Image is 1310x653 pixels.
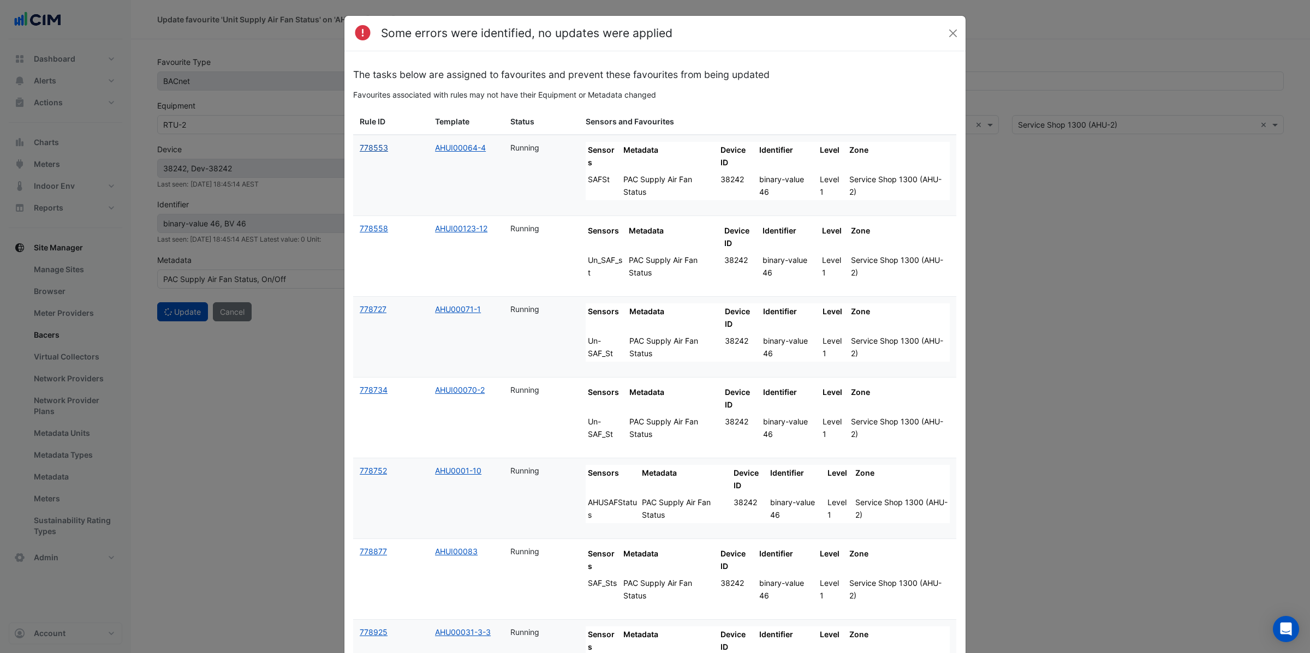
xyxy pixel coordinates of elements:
td: PAC Supply Air Fan Status [627,414,723,443]
th: Sensors [586,223,626,252]
span: Sensors and Favourites [586,116,674,128]
th: Device ID [723,384,760,414]
td: binary-value 46 [757,575,818,604]
th: Device ID [723,303,760,333]
th: Metadata [621,546,718,575]
th: Identifier [761,303,820,333]
td: SAF_Sts [586,575,621,604]
td: PAC Supply Air Fan Status [627,252,722,281]
a: 778558 [360,224,388,233]
span: Running [510,627,539,637]
span: Template [435,116,469,128]
th: Metadata [621,142,718,171]
td: Service Shop 1300 (AHU-2) [849,252,950,281]
th: Sensors [586,384,627,414]
th: Identifier [757,546,818,575]
td: Level 1 [820,414,849,443]
th: Level [820,223,849,252]
th: Identifier [768,465,825,494]
th: Zone [849,303,950,333]
th: Identifier [757,142,818,171]
a: AHU00031-3-3 [435,627,491,637]
td: PAC Supply Air Fan Status [627,333,723,362]
th: Zone [853,465,950,494]
td: Service Shop 1300 (AHU-2) [849,414,950,443]
div: Open Intercom Messenger [1273,616,1299,642]
td: Level 1 [820,252,849,281]
span: Running [510,143,539,152]
th: Device ID [722,223,760,252]
td: Un_SAF_st [586,252,626,281]
td: Un-SAF_St [586,414,627,443]
td: Level 1 [818,171,847,201]
span: Running [510,224,539,233]
a: 778553 [360,143,388,152]
th: Level [818,546,847,575]
th: Level [820,303,849,333]
th: Zone [847,546,950,575]
th: Zone [847,142,950,171]
th: Metadata [627,223,722,252]
td: Service Shop 1300 (AHU-2) [847,575,950,604]
td: PAC Supply Air Fan Status [640,494,731,524]
td: Level 1 [820,333,849,362]
a: 778734 [360,385,388,394]
a: AHUI00064-4 [435,143,486,152]
button: Close [945,25,961,41]
td: Service Shop 1300 (AHU-2) [849,333,950,362]
th: Metadata [627,303,723,333]
span: Running [510,547,539,556]
td: 38242 [718,575,757,604]
span: Running [510,466,539,475]
td: Level 1 [818,575,847,604]
th: Zone [849,223,950,252]
a: 778877 [360,547,387,556]
a: AHUI00123-12 [435,224,487,233]
th: Sensors [586,142,621,171]
th: Device ID [731,465,768,494]
th: Level [825,465,853,494]
td: 38242 [723,414,760,443]
span: Running [510,385,539,394]
a: AHU0001-10 [435,466,481,475]
a: AHUI00070-2 [435,385,485,394]
a: 778727 [360,304,386,314]
td: Level 1 [825,494,853,524]
a: AHUI00083 [435,547,478,556]
td: binary-value 46 [757,171,818,201]
a: 778925 [360,627,388,637]
th: Zone [849,384,950,414]
th: Device ID [718,546,757,575]
a: AHU00071-1 [435,304,481,314]
a: 778752 [360,466,387,475]
span: Status [510,116,534,128]
td: PAC Supply Air Fan Status [621,171,718,201]
span: Running [510,304,539,314]
td: Service Shop 1300 (AHU-2) [853,494,950,524]
td: AHUSAFStatus [586,494,639,524]
th: Metadata [640,465,731,494]
td: SAFSt [586,171,621,201]
td: binary-value 46 [768,494,825,524]
td: 38242 [722,252,760,281]
th: Sensors [586,465,639,494]
td: 38242 [731,494,768,524]
td: PAC Supply Air Fan Status [621,575,718,604]
th: Sensors [586,303,627,333]
th: Identifier [761,384,820,414]
td: binary-value 46 [761,333,820,362]
span: Rule ID [360,116,385,128]
td: Un-SAF_St [586,333,627,362]
h4: Some errors were identified, no updates were applied [381,25,672,42]
p: Favourites associated with rules may not have their Equipment or Metadata changed [353,89,957,100]
td: 38242 [718,171,757,201]
td: Service Shop 1300 (AHU-2) [847,171,950,201]
td: 38242 [723,333,760,362]
th: Level [820,384,849,414]
th: Sensors [586,546,621,575]
h5: The tasks below are assigned to favourites and prevent these favourites from being updated [353,69,957,80]
td: binary-value 46 [760,252,820,281]
th: Identifier [760,223,820,252]
th: Level [818,142,847,171]
th: Device ID [718,142,757,171]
